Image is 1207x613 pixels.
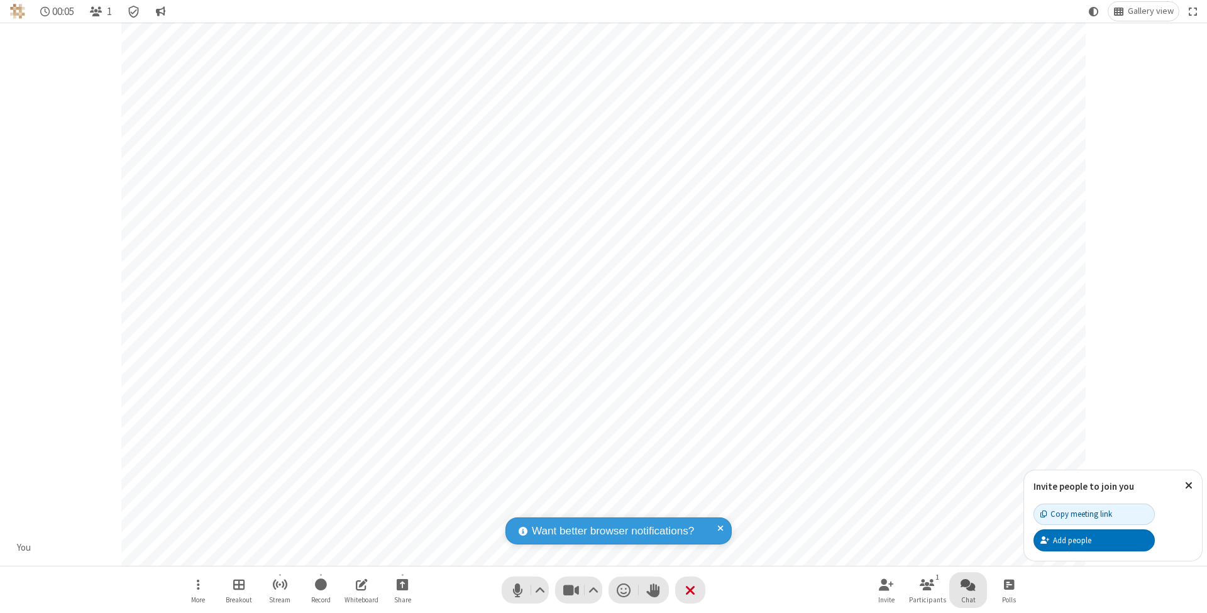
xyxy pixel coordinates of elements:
span: Gallery view [1128,6,1174,16]
button: Change layout [1108,2,1179,21]
button: Using system theme [1084,2,1104,21]
div: Timer [35,2,80,21]
button: Start sharing [383,572,421,608]
button: Conversation [150,2,170,21]
button: Start streaming [261,572,299,608]
button: Open chat [949,572,987,608]
button: Open participant list [908,572,946,608]
span: Record [311,596,331,604]
button: Fullscreen [1184,2,1203,21]
span: Share [394,596,411,604]
button: Open participant list [84,2,117,21]
div: Copy meeting link [1040,508,1112,520]
span: Polls [1002,596,1016,604]
button: Open menu [179,572,217,608]
span: Breakout [226,596,252,604]
span: More [191,596,205,604]
button: Audio settings [532,577,549,604]
button: Stop video (⌘+Shift+V) [555,577,602,604]
button: Open poll [990,572,1028,608]
div: Meeting details Encryption enabled [122,2,146,21]
span: Whiteboard [344,596,378,604]
button: Video setting [585,577,602,604]
button: Raise hand [639,577,669,604]
span: 00:05 [52,6,74,18]
div: You [13,541,36,555]
button: Mute (⌘+Shift+A) [502,577,549,604]
button: End or leave meeting [675,577,705,604]
button: Add people [1033,529,1155,551]
button: Invite participants (⌘+Shift+I) [868,572,905,608]
span: Invite [878,596,895,604]
img: QA Selenium DO NOT DELETE OR CHANGE [10,4,25,19]
button: Start recording [302,572,339,608]
span: Participants [909,596,946,604]
button: Manage Breakout Rooms [220,572,258,608]
span: Chat [961,596,976,604]
span: 1 [107,6,112,18]
button: Close popover [1176,470,1202,501]
span: Stream [269,596,290,604]
label: Invite people to join you [1033,480,1134,492]
button: Send a reaction [609,577,639,604]
div: 1 [932,572,943,583]
button: Copy meeting link [1033,504,1155,525]
button: Open shared whiteboard [343,572,380,608]
span: Want better browser notifications? [532,523,694,539]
